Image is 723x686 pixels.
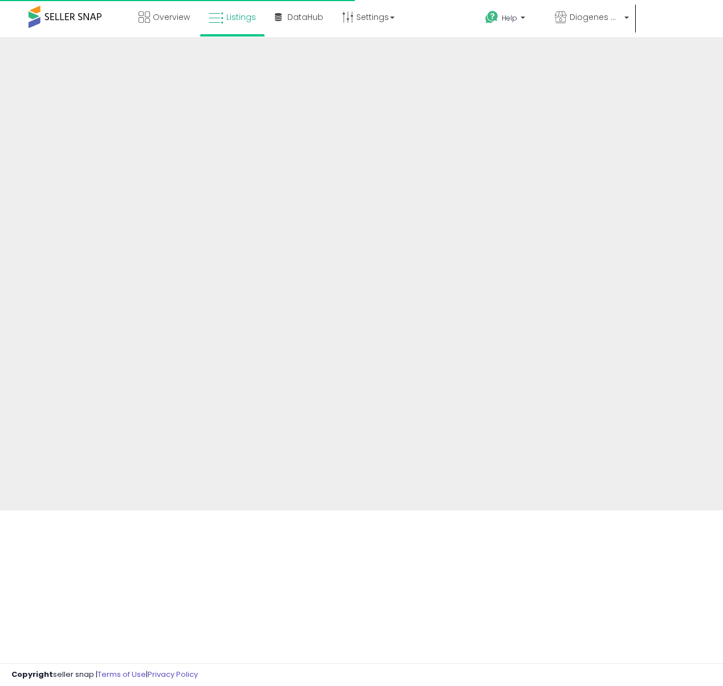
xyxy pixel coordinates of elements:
[476,2,545,37] a: Help
[226,11,256,23] span: Listings
[287,11,323,23] span: DataHub
[570,11,621,23] span: Diogenes Distributors
[502,13,517,23] span: Help
[485,10,499,25] i: Get Help
[153,11,190,23] span: Overview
